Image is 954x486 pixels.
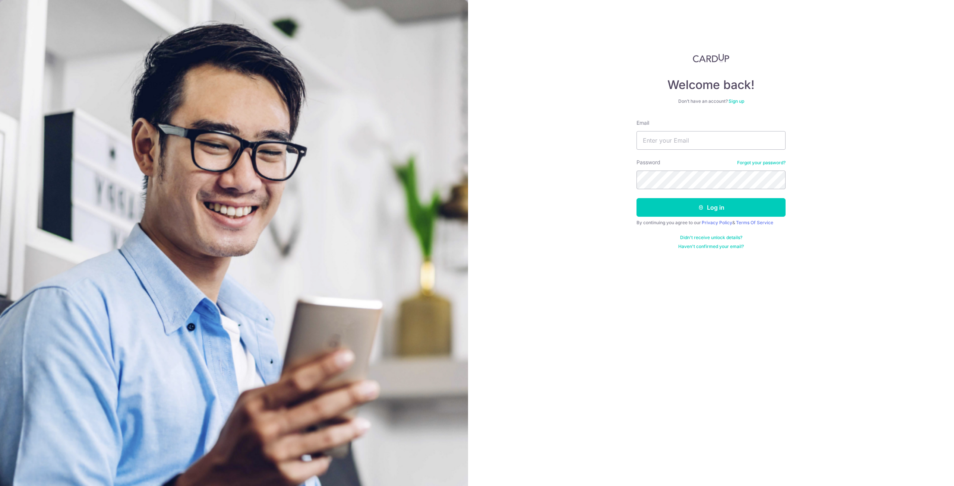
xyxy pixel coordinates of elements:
[678,244,744,250] a: Haven't confirmed your email?
[636,131,786,150] input: Enter your Email
[693,54,729,63] img: CardUp Logo
[636,119,649,127] label: Email
[737,160,786,166] a: Forgot your password?
[702,220,732,225] a: Privacy Policy
[680,235,742,241] a: Didn't receive unlock details?
[636,220,786,226] div: By continuing you agree to our &
[636,77,786,92] h4: Welcome back!
[729,98,744,104] a: Sign up
[636,159,660,166] label: Password
[736,220,773,225] a: Terms Of Service
[636,198,786,217] button: Log in
[636,98,786,104] div: Don’t have an account?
